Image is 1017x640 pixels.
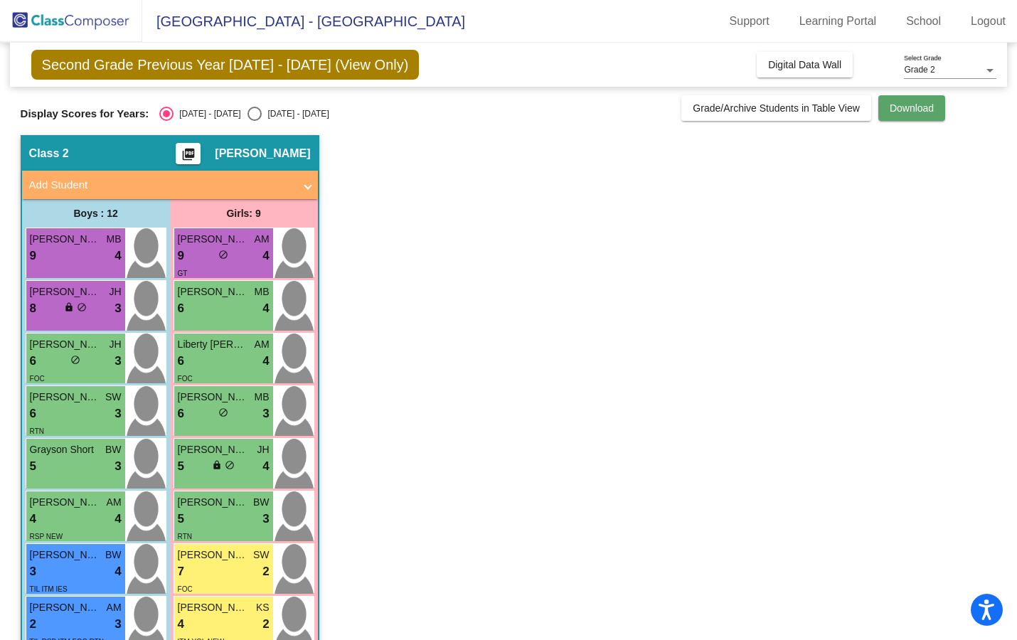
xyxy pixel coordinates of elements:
[115,457,121,476] span: 3
[115,510,121,528] span: 4
[262,352,269,370] span: 4
[159,107,329,121] mat-radio-group: Select an option
[225,460,235,470] span: do_not_disturb_alt
[178,284,249,299] span: [PERSON_NAME]
[178,232,249,247] span: [PERSON_NAME]
[31,50,420,80] span: Second Grade Previous Year [DATE] - [DATE] (View Only)
[262,457,269,476] span: 4
[30,337,101,352] span: [PERSON_NAME]
[178,548,249,562] span: [PERSON_NAME]
[178,533,192,540] span: RTN
[178,600,249,615] span: [PERSON_NAME]
[109,284,121,299] span: JH
[262,510,269,528] span: 3
[30,352,36,370] span: 6
[178,442,249,457] span: [PERSON_NAME]
[178,390,249,405] span: [PERSON_NAME]
[212,460,222,470] span: lock
[64,302,74,312] span: lock
[115,299,121,318] span: 3
[262,299,269,318] span: 4
[257,442,269,457] span: JH
[30,405,36,423] span: 6
[178,562,184,581] span: 7
[115,352,121,370] span: 3
[115,562,121,581] span: 4
[21,107,149,120] span: Display Scores for Years:
[255,232,270,247] span: AM
[29,146,69,161] span: Class 2
[30,495,101,510] span: [PERSON_NAME]
[29,177,294,193] mat-panel-title: Add Student
[105,442,122,457] span: BW
[178,270,188,277] span: GT
[178,405,184,423] span: 6
[30,375,45,383] span: FOC
[262,247,269,265] span: 4
[262,562,269,581] span: 2
[253,548,270,562] span: SW
[30,600,101,615] span: [PERSON_NAME]
[895,10,952,33] a: School
[30,548,101,562] span: [PERSON_NAME]
[178,375,193,383] span: FOC
[178,585,193,593] span: FOC
[30,562,36,581] span: 3
[693,102,860,114] span: Grade/Archive Students in Table View
[255,337,270,352] span: AM
[262,615,269,634] span: 2
[178,247,184,265] span: 9
[904,65,935,75] span: Grade 2
[115,405,121,423] span: 3
[30,427,44,435] span: RTN
[30,247,36,265] span: 9
[30,442,101,457] span: Grayson Short
[255,390,270,405] span: MB
[178,352,184,370] span: 6
[180,147,197,167] mat-icon: picture_as_pdf
[768,59,841,70] span: Digital Data Wall
[30,390,101,405] span: [PERSON_NAME]
[262,405,269,423] span: 3
[30,533,63,540] span: RSP NEW
[959,10,1017,33] a: Logout
[107,232,122,247] span: MB
[255,284,270,299] span: MB
[30,284,101,299] span: [PERSON_NAME]
[681,95,871,121] button: Grade/Archive Students in Table View
[218,407,228,417] span: do_not_disturb_alt
[256,600,270,615] span: KS
[105,390,122,405] span: SW
[218,250,228,260] span: do_not_disturb_alt
[142,10,465,33] span: [GEOGRAPHIC_DATA] - [GEOGRAPHIC_DATA]
[70,355,80,365] span: do_not_disturb_alt
[878,95,945,121] button: Download
[115,247,121,265] span: 4
[718,10,781,33] a: Support
[215,146,310,161] span: [PERSON_NAME]
[30,457,36,476] span: 5
[890,102,934,114] span: Download
[253,495,270,510] span: BW
[109,337,121,352] span: JH
[22,199,170,228] div: Boys : 12
[178,299,184,318] span: 6
[170,199,318,228] div: Girls: 9
[178,457,184,476] span: 5
[30,232,101,247] span: [PERSON_NAME]
[30,615,36,634] span: 2
[30,299,36,318] span: 8
[174,107,240,120] div: [DATE] - [DATE]
[105,548,122,562] span: BW
[22,171,318,199] mat-expansion-panel-header: Add Student
[178,495,249,510] span: [PERSON_NAME]
[788,10,888,33] a: Learning Portal
[107,600,122,615] span: AM
[115,615,121,634] span: 3
[107,495,122,510] span: AM
[30,510,36,528] span: 4
[262,107,329,120] div: [DATE] - [DATE]
[176,143,201,164] button: Print Students Details
[77,302,87,312] span: do_not_disturb_alt
[178,510,184,528] span: 5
